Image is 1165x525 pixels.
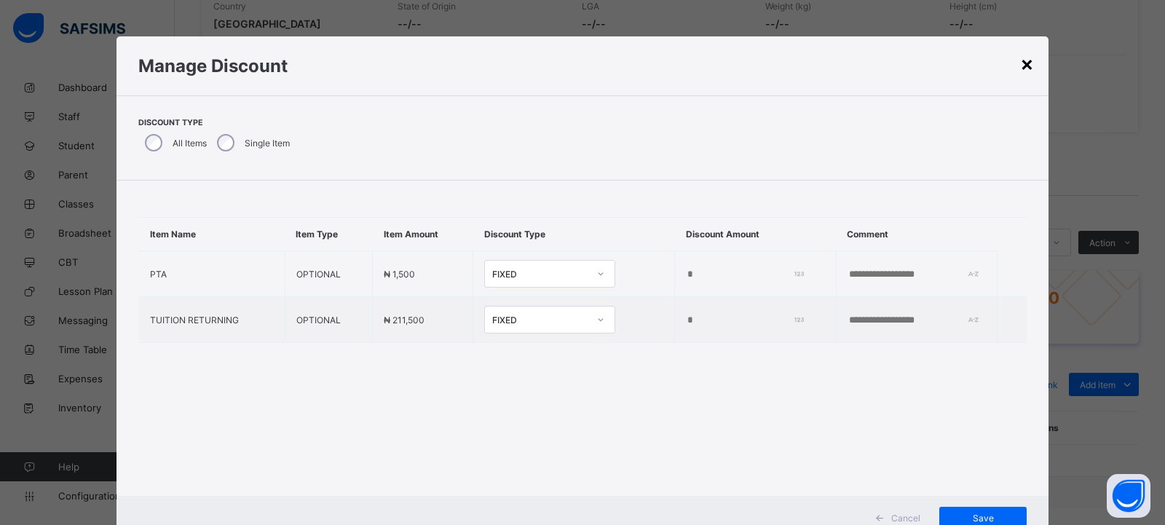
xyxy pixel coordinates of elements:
[492,315,588,325] div: FIXED
[1107,474,1150,518] button: Open asap
[285,297,373,343] td: OPTIONAL
[138,55,1027,76] h1: Manage Discount
[138,118,293,127] span: Discount Type
[285,218,373,251] th: Item Type
[891,513,920,524] span: Cancel
[285,251,373,297] td: OPTIONAL
[139,297,285,343] td: TUITION RETURNING
[173,138,207,149] label: All Items
[384,269,415,280] span: ₦ 1,500
[373,218,473,251] th: Item Amount
[384,315,424,325] span: ₦ 211,500
[950,513,1016,524] span: Save
[245,138,290,149] label: Single Item
[139,251,285,297] td: PTA
[139,218,285,251] th: Item Name
[675,218,837,251] th: Discount Amount
[473,218,675,251] th: Discount Type
[492,269,588,280] div: FIXED
[836,218,998,251] th: Comment
[1020,51,1034,76] div: ×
